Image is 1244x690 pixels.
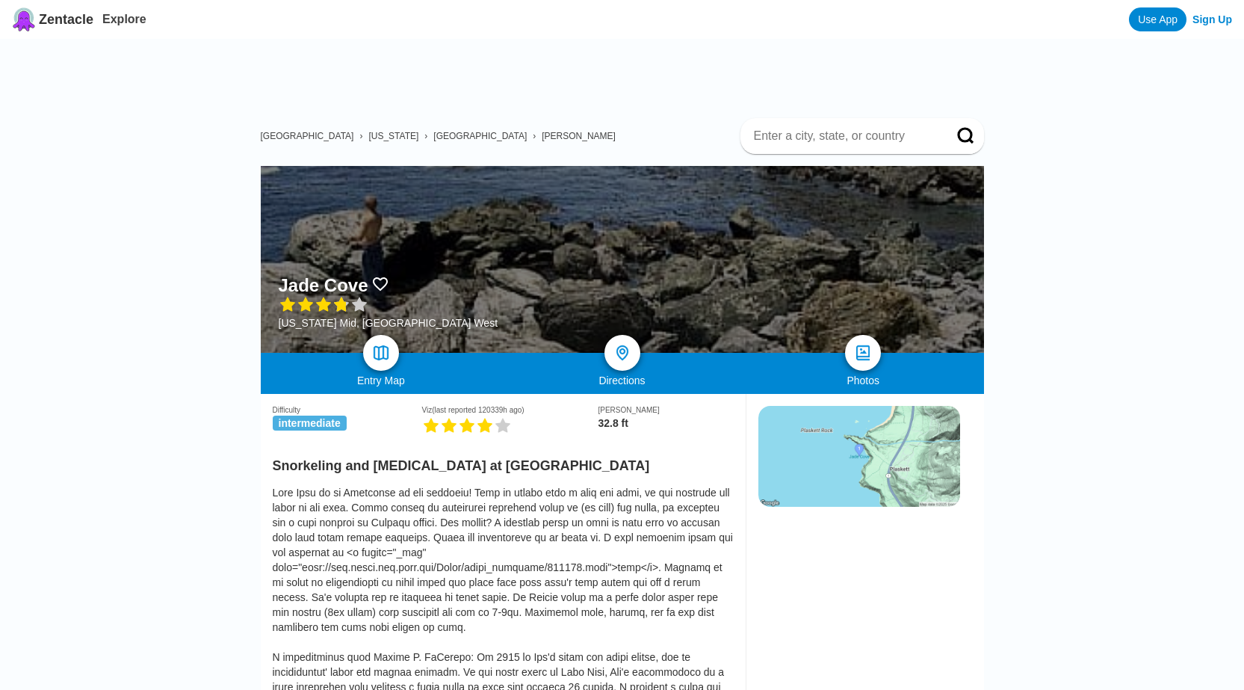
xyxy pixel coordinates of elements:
[273,416,347,431] span: intermediate
[102,13,146,25] a: Explore
[261,375,502,386] div: Entry Map
[273,406,422,414] div: Difficulty
[501,375,743,386] div: Directions
[359,131,362,141] span: ›
[363,335,399,371] a: map
[542,131,616,141] a: [PERSON_NAME]
[39,12,93,28] span: Zentacle
[279,317,498,329] div: [US_STATE] Mid, [GEOGRAPHIC_DATA] West
[1129,7,1186,31] a: Use App
[372,344,390,362] img: map
[261,131,354,141] a: [GEOGRAPHIC_DATA]
[743,375,984,386] div: Photos
[1192,13,1232,25] a: Sign Up
[12,7,36,31] img: Zentacle logo
[279,275,368,296] h1: Jade Cove
[598,406,733,414] div: [PERSON_NAME]
[424,131,427,141] span: ›
[854,344,872,362] img: photos
[533,131,536,141] span: ›
[12,7,93,31] a: Zentacle logoZentacle
[604,335,640,371] a: directions
[758,406,960,507] img: staticmap
[433,131,527,141] a: [GEOGRAPHIC_DATA]
[613,344,631,362] img: directions
[845,335,881,371] a: photos
[422,406,598,414] div: Viz (last reported 120339h ago)
[273,449,734,474] h2: Snorkeling and [MEDICAL_DATA] at [GEOGRAPHIC_DATA]
[752,129,936,144] input: Enter a city, state, or country
[368,131,418,141] a: [US_STATE]
[598,417,733,429] div: 32.8 ft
